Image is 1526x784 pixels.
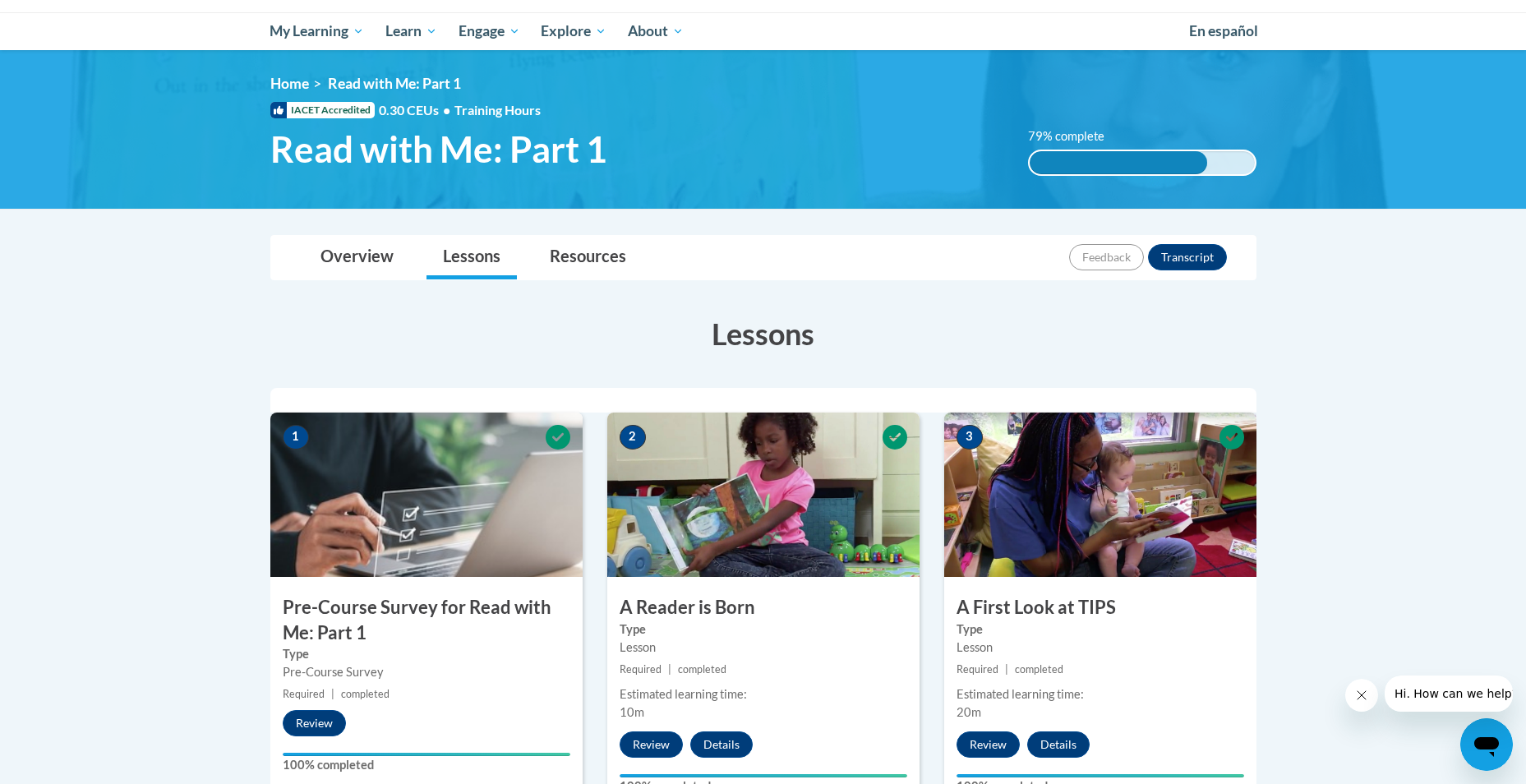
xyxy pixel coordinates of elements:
iframe: Button to launch messaging window [1460,718,1513,771]
span: • [443,102,450,118]
span: 20m [957,705,981,719]
a: Learn [375,12,448,50]
label: Type [957,620,1244,639]
div: Lesson [957,639,1244,657]
h3: A First Look at TIPS [944,595,1256,620]
a: Lessons [426,236,517,279]
button: Review [620,731,683,758]
label: Type [620,620,907,639]
span: | [668,663,671,676]
h3: Pre-Course Survey for Read with Me: Part 1 [270,595,583,646]
span: completed [678,663,726,676]
a: Resources [533,236,643,279]
span: En español [1189,22,1258,39]
a: About [617,12,694,50]
div: Your progress [283,753,570,756]
button: Details [1027,731,1090,758]
span: completed [1015,663,1063,676]
div: Lesson [620,639,907,657]
label: Type [283,645,570,663]
span: 2 [620,425,646,450]
label: 100% completed [283,756,570,774]
span: Required [957,663,998,676]
a: My Learning [260,12,376,50]
div: 79% complete [1030,151,1207,174]
button: Transcript [1148,244,1227,270]
h3: Lessons [270,313,1256,354]
span: Required [620,663,662,676]
div: Estimated learning time: [957,685,1244,703]
button: Details [690,731,753,758]
span: Required [283,688,325,700]
span: IACET Accredited [270,102,375,118]
img: Course Image [944,413,1256,577]
span: Explore [541,21,606,41]
img: Course Image [270,413,583,577]
a: Explore [530,12,617,50]
div: Main menu [246,12,1281,50]
div: Your progress [957,774,1244,777]
button: Feedback [1069,244,1144,270]
span: Training Hours [454,102,541,118]
span: Learn [385,21,437,41]
a: Home [270,75,309,92]
button: Review [283,710,346,736]
span: 0.30 CEUs [379,101,454,119]
span: completed [341,688,390,700]
span: My Learning [270,21,364,41]
div: Estimated learning time: [620,685,907,703]
span: 1 [283,425,309,450]
span: | [1005,663,1008,676]
a: En español [1178,14,1269,48]
label: 79% complete [1028,127,1123,145]
span: Hi. How can we help? [10,12,133,25]
h3: A Reader is Born [607,595,920,620]
iframe: Close message [1345,679,1378,712]
span: Engage [459,21,520,41]
span: 3 [957,425,983,450]
button: Review [957,731,1020,758]
div: Pre-Course Survey [283,663,570,681]
img: Course Image [607,413,920,577]
span: About [628,21,684,41]
span: | [331,688,334,700]
span: Read with Me: Part 1 [328,75,461,92]
div: Your progress [620,774,907,777]
span: Read with Me: Part 1 [270,127,607,171]
iframe: Message from company [1385,676,1513,712]
a: Overview [304,236,410,279]
a: Engage [448,12,531,50]
span: 10m [620,705,644,719]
